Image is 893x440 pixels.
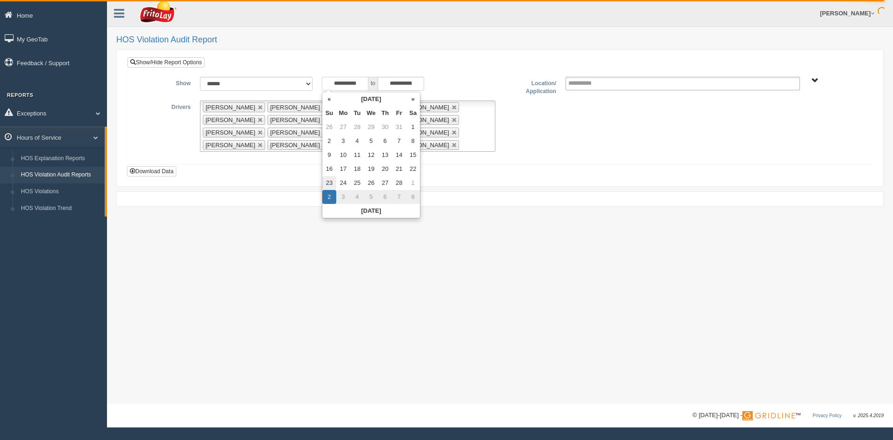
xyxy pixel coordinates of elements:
td: 9 [322,148,336,162]
th: [DATE] [336,92,406,106]
span: [PERSON_NAME] [270,104,320,111]
td: 3 [336,190,350,204]
td: 19 [364,162,378,176]
th: Su [322,106,336,120]
span: v. 2025.4.2019 [853,413,884,418]
a: HOS Violation Trend [17,200,105,217]
td: 2 [322,190,336,204]
label: Show [134,77,195,88]
td: 6 [378,190,392,204]
span: [PERSON_NAME] [206,142,255,149]
td: 26 [364,176,378,190]
td: 2 [322,134,336,148]
td: 22 [406,162,420,176]
span: [PERSON_NAME] [400,129,449,136]
span: [PERSON_NAME] [206,116,255,123]
td: 3 [336,134,350,148]
td: 26 [322,120,336,134]
th: Mo [336,106,350,120]
td: 4 [350,190,364,204]
a: HOS Violations [17,183,105,200]
td: 20 [378,162,392,176]
td: 13 [378,148,392,162]
span: to [368,77,378,91]
td: 30 [378,120,392,134]
th: Fr [392,106,406,120]
td: 27 [378,176,392,190]
td: 8 [406,134,420,148]
td: 28 [392,176,406,190]
td: 28 [350,120,364,134]
td: 27 [336,120,350,134]
th: [DATE] [322,204,420,218]
span: [PERSON_NAME] [400,116,449,123]
a: Show/Hide Report Options [127,57,205,68]
span: [PERSON_NAME] [206,129,255,136]
td: 1 [406,176,420,190]
a: HOS Violation Audit Reports [17,167,105,183]
td: 5 [364,134,378,148]
td: 4 [350,134,364,148]
span: [PERSON_NAME] [400,104,449,111]
td: 7 [392,134,406,148]
th: » [406,92,420,106]
button: Download Data [127,166,176,176]
th: Th [378,106,392,120]
td: 14 [392,148,406,162]
td: 24 [336,176,350,190]
td: 8 [406,190,420,204]
td: 18 [350,162,364,176]
div: © [DATE]-[DATE] - ™ [693,411,884,420]
th: Tu [350,106,364,120]
td: 5 [364,190,378,204]
td: 1 [406,120,420,134]
span: [PERSON_NAME] [270,116,320,123]
td: 17 [336,162,350,176]
img: Gridline [742,411,795,420]
td: 12 [364,148,378,162]
h2: HOS Violation Audit Report [116,35,884,45]
th: « [322,92,336,106]
td: 7 [392,190,406,204]
td: 25 [350,176,364,190]
td: 10 [336,148,350,162]
a: Privacy Policy [813,413,841,418]
td: 16 [322,162,336,176]
td: 6 [378,134,392,148]
label: Location/ Application [500,77,561,96]
span: [PERSON_NAME] [206,104,255,111]
a: HOS Explanation Reports [17,150,105,167]
td: 23 [322,176,336,190]
td: 31 [392,120,406,134]
span: [PERSON_NAME] [400,142,449,149]
td: 21 [392,162,406,176]
td: 15 [406,148,420,162]
td: 29 [364,120,378,134]
td: 11 [350,148,364,162]
span: [PERSON_NAME] [270,129,320,136]
th: We [364,106,378,120]
label: Drivers [134,101,195,112]
span: [PERSON_NAME] [270,142,320,149]
th: Sa [406,106,420,120]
